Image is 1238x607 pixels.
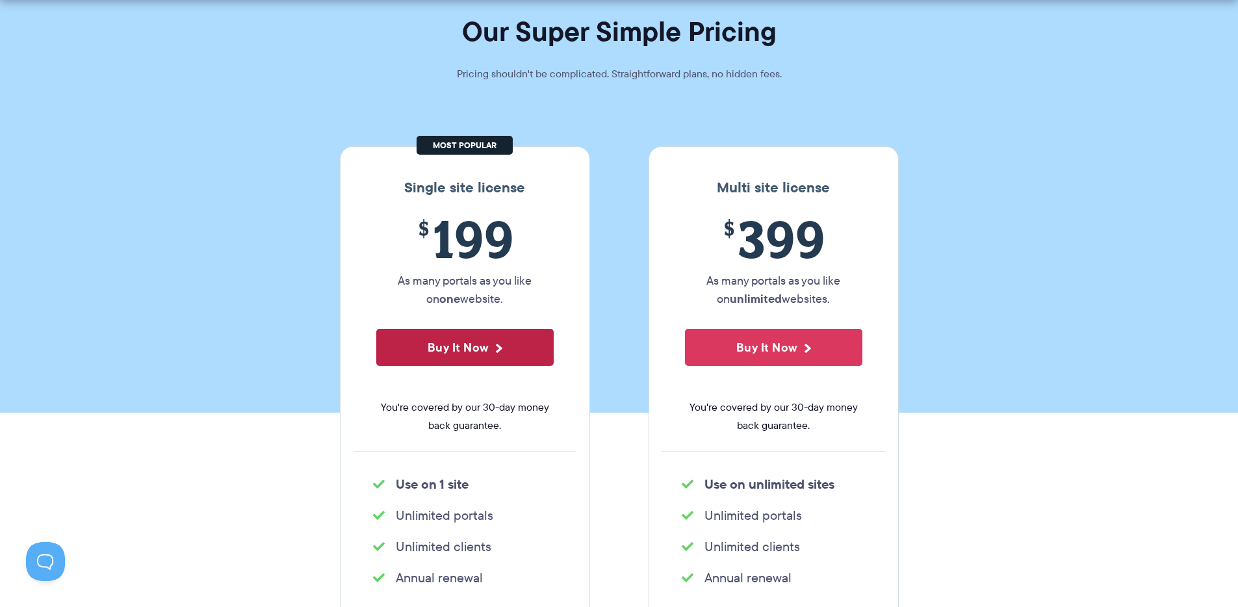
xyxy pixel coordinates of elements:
[373,537,557,556] li: Unlimited clients
[682,537,866,556] li: Unlimited clients
[376,398,554,435] span: You're covered by our 30-day money back guarantee.
[730,290,782,307] strong: unlimited
[685,209,862,268] span: 399
[662,179,885,196] h3: Multi site license
[376,209,554,268] span: 199
[396,474,469,494] strong: Use on 1 site
[704,474,834,494] strong: Use on unlimited sites
[354,179,576,196] h3: Single site license
[376,272,554,308] p: As many portals as you like on website.
[373,506,557,524] li: Unlimited portals
[682,506,866,524] li: Unlimited portals
[439,290,460,307] strong: one
[685,272,862,308] p: As many portals as you like on websites.
[685,329,862,366] button: Buy It Now
[376,329,554,366] button: Buy It Now
[424,65,814,83] p: Pricing shouldn't be complicated. Straightforward plans, no hidden fees.
[26,542,65,581] iframe: Toggle Customer Support
[685,398,862,435] span: You're covered by our 30-day money back guarantee.
[373,569,557,587] li: Annual renewal
[682,569,866,587] li: Annual renewal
